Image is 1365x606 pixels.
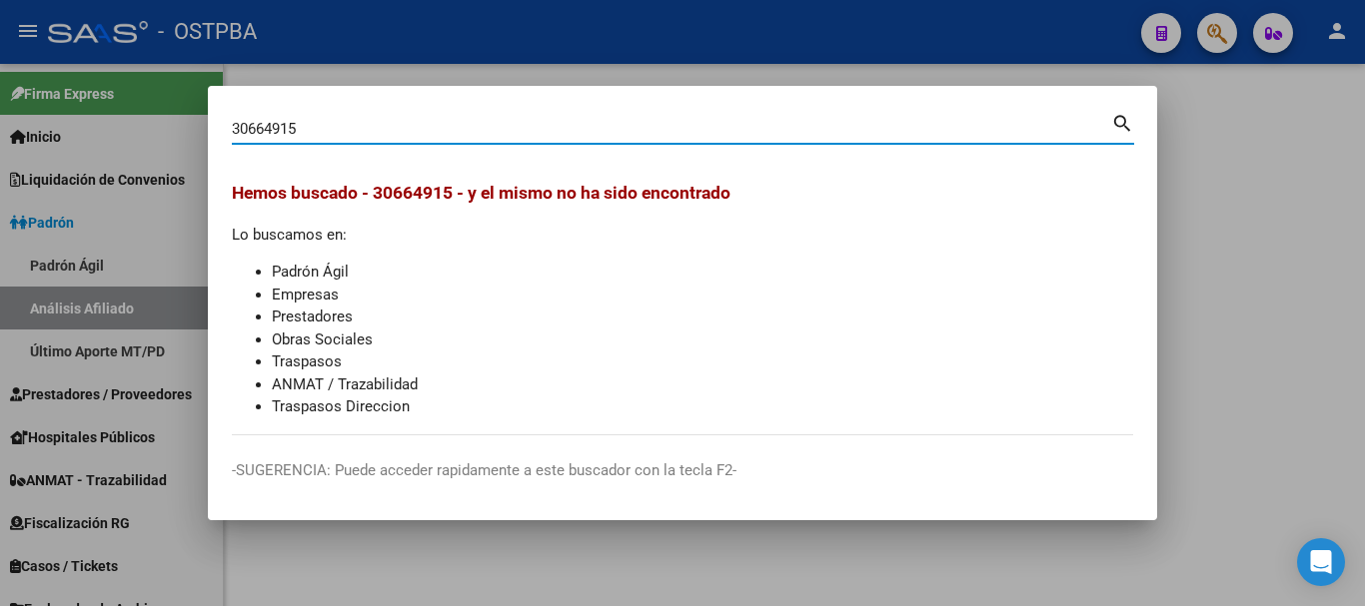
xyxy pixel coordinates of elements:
li: Traspasos [272,350,1133,373]
span: Hemos buscado - 30664915 - y el mismo no ha sido encontrado [232,183,730,203]
mat-icon: search [1111,110,1134,134]
li: Padrón Ágil [272,261,1133,284]
li: Traspasos Direccion [272,395,1133,418]
li: Prestadores [272,305,1133,328]
li: ANMAT / Trazabilidad [272,373,1133,396]
li: Obras Sociales [272,328,1133,351]
p: -SUGERENCIA: Puede acceder rapidamente a este buscador con la tecla F2- [232,459,1133,482]
div: Lo buscamos en: [232,180,1133,418]
div: Open Intercom Messenger [1297,538,1345,586]
li: Empresas [272,284,1133,306]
